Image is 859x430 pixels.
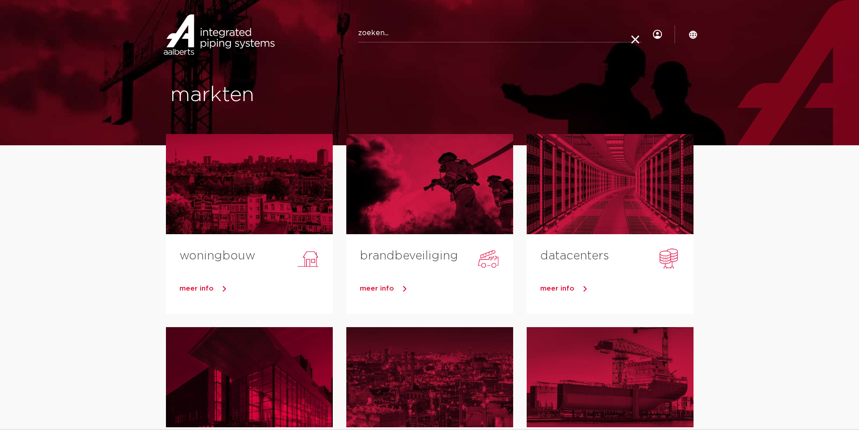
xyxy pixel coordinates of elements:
span: meer info [179,285,214,292]
a: meer info [179,282,333,296]
a: meer info [360,282,513,296]
a: datacenters [540,250,609,262]
a: woningbouw [179,250,255,262]
span: meer info [360,285,394,292]
a: brandbeveiliging [360,250,458,262]
a: meer info [540,282,694,296]
h1: markten [170,81,425,110]
span: meer info [540,285,574,292]
input: zoeken... [358,24,642,42]
div: my IPS [653,16,662,53]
